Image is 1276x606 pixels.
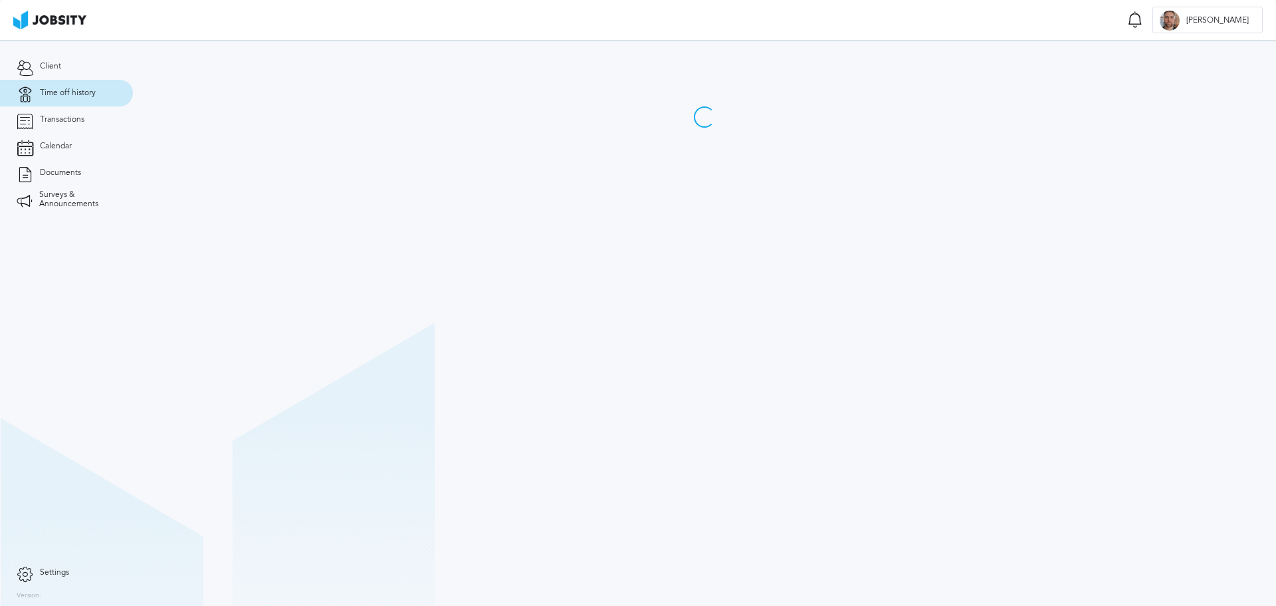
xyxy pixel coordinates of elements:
[40,142,72,151] span: Calendar
[1160,11,1180,31] div: A
[1152,7,1263,33] button: A[PERSON_NAME]
[40,62,61,71] span: Client
[1180,16,1255,25] span: [PERSON_NAME]
[40,168,81,178] span: Documents
[39,190,116,209] span: Surveys & Announcements
[40,568,69,577] span: Settings
[40,115,84,124] span: Transactions
[17,592,41,600] label: Version:
[13,11,86,29] img: ab4bad089aa723f57921c736e9817d99.png
[40,88,96,98] span: Time off history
